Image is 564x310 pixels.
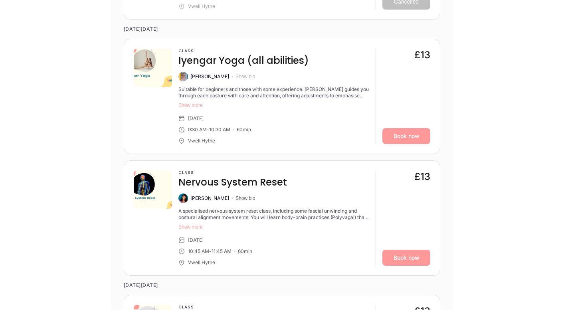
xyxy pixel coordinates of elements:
div: [DATE] [188,237,204,243]
img: e4469c8b-81d2-467b-8aae-a5ffd6d3c404.png [134,170,172,209]
div: £13 [414,170,430,183]
div: - [207,126,209,133]
h4: Nervous System Reset [178,176,287,189]
div: Vwell Hythe [188,138,215,144]
h3: Class [178,49,309,53]
div: [DATE] [188,115,204,122]
button: Show bio [235,73,255,80]
h3: Class [178,170,287,175]
div: Vwell Hythe [188,3,215,10]
div: 10:30 AM [209,126,230,133]
div: 11:45 AM [212,248,232,255]
a: Book now [382,128,430,144]
button: Show more [178,224,369,230]
button: Show more [178,102,369,109]
div: Vwell Hythe [188,259,215,266]
div: [PERSON_NAME] [190,195,229,201]
div: 9:30 AM [188,126,207,133]
img: Caroline King [178,194,188,203]
h4: Iyengar Yoga (all abilities) [178,54,309,67]
time: [DATE][DATE] [124,276,440,295]
div: 10:45 AM [188,248,209,255]
div: - [209,248,212,255]
div: £13 [414,49,430,61]
div: A specialised nervous system reset class, including some fascial unwinding and postural alignment... [178,208,369,221]
div: 60 min [237,126,251,133]
time: [DATE][DATE] [124,20,440,39]
div: 60 min [238,248,252,255]
a: Book now [382,250,430,266]
div: Suitable for beginners and those with some experience. Jenny guides you through each posture with... [178,86,369,99]
h3: Class [178,305,263,310]
img: 4fd01816-2ff6-4668-a87b-157af2ad87d8.png [134,49,172,87]
button: Show bio [235,195,255,201]
img: Jenny Box [178,72,188,81]
div: [PERSON_NAME] [190,73,229,80]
